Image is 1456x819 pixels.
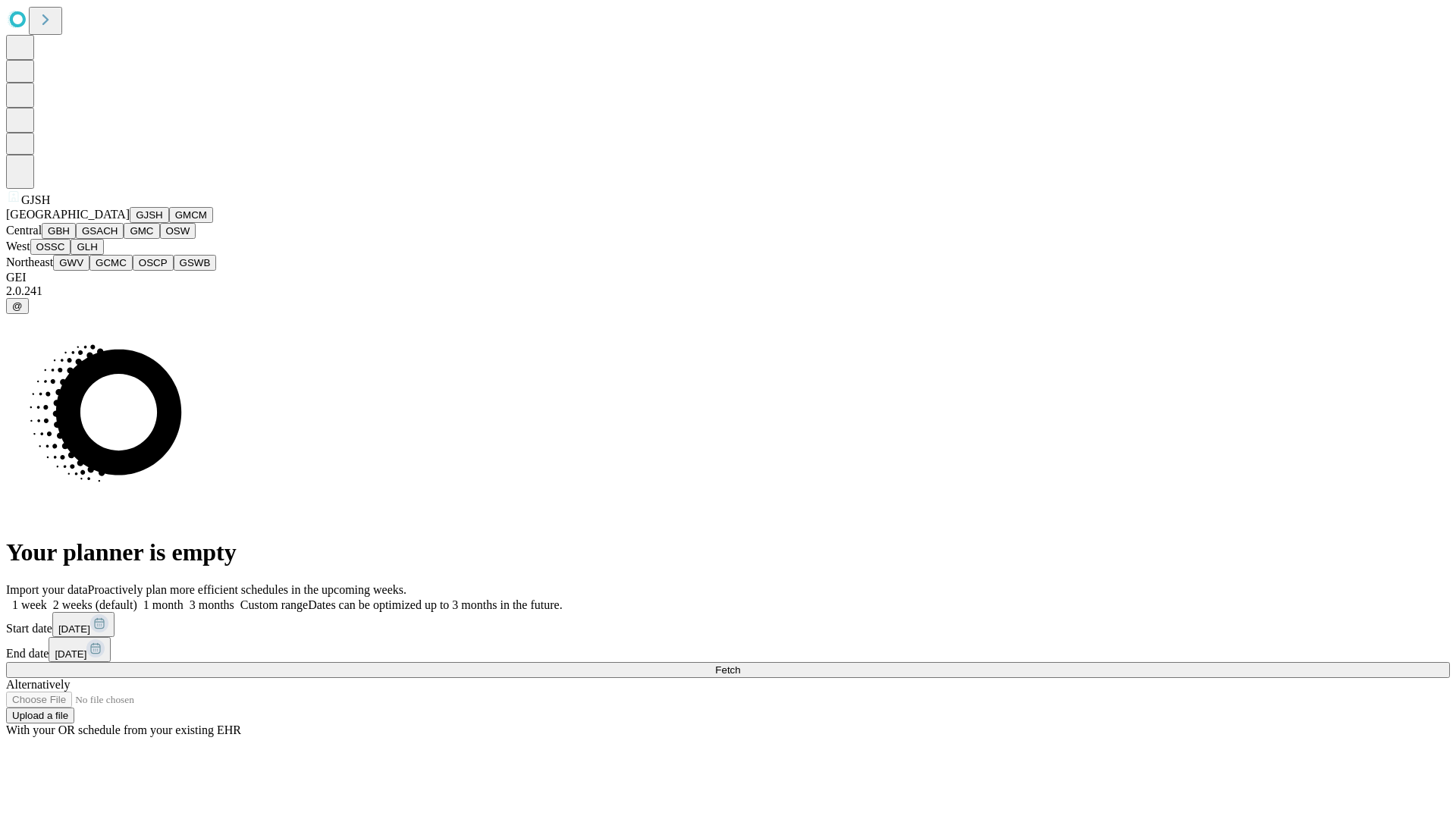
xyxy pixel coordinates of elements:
[715,664,740,676] span: Fetch
[124,223,159,239] button: GMC
[53,255,89,271] button: GWV
[42,223,76,239] button: GBH
[89,255,133,271] button: GCMC
[30,239,71,255] button: OSSC
[6,583,88,596] span: Import your data
[160,223,196,239] button: OSW
[240,598,308,611] span: Custom range
[6,538,1450,566] h1: Your planner is empty
[6,678,70,691] span: Alternatively
[6,224,42,237] span: Central
[130,207,169,223] button: GJSH
[21,193,50,206] span: GJSH
[49,637,111,662] button: [DATE]
[6,240,30,253] span: West
[6,256,53,268] span: Northeast
[6,271,1450,284] div: GEI
[6,208,130,221] span: [GEOGRAPHIC_DATA]
[6,612,1450,637] div: Start date
[12,300,23,312] span: @
[58,623,90,635] span: [DATE]
[52,612,115,637] button: [DATE]
[88,583,406,596] span: Proactively plan more efficient schedules in the upcoming weeks.
[6,284,1450,298] div: 2.0.241
[6,298,29,314] button: @
[55,648,86,660] span: [DATE]
[308,598,562,611] span: Dates can be optimized up to 3 months in the future.
[133,255,174,271] button: OSCP
[76,223,124,239] button: GSACH
[6,723,241,736] span: With your OR schedule from your existing EHR
[190,598,234,611] span: 3 months
[174,255,217,271] button: GSWB
[143,598,184,611] span: 1 month
[6,662,1450,678] button: Fetch
[6,708,74,723] button: Upload a file
[12,598,47,611] span: 1 week
[169,207,213,223] button: GMCM
[6,637,1450,662] div: End date
[53,598,137,611] span: 2 weeks (default)
[71,239,103,255] button: GLH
